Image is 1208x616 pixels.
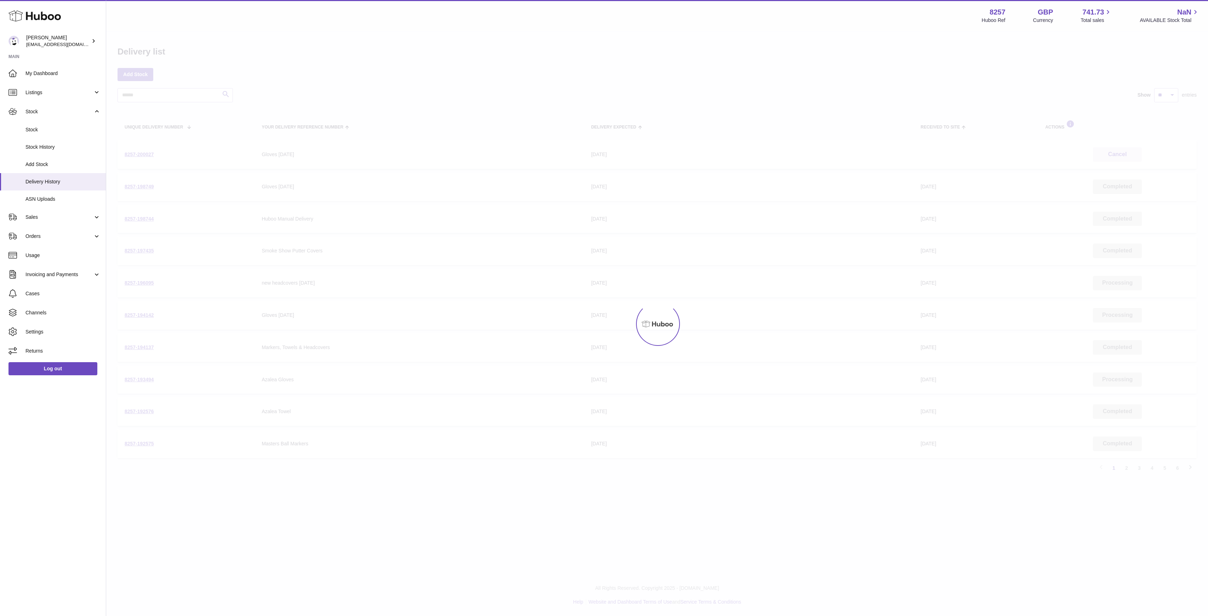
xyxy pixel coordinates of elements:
img: don@skinsgolf.com [8,36,19,46]
span: Settings [25,329,101,335]
strong: GBP [1038,7,1053,17]
span: Stock History [25,144,101,150]
span: Returns [25,348,101,354]
strong: 8257 [990,7,1006,17]
div: Huboo Ref [982,17,1006,24]
span: Add Stock [25,161,101,168]
a: NaN AVAILABLE Stock Total [1140,7,1200,24]
span: Stock [25,108,93,115]
span: Cases [25,290,101,297]
a: Log out [8,362,97,375]
span: Orders [25,233,93,240]
span: Stock [25,126,101,133]
span: 741.73 [1082,7,1104,17]
span: Listings [25,89,93,96]
span: [EMAIL_ADDRESS][DOMAIN_NAME] [26,41,104,47]
div: [PERSON_NAME] [26,34,90,48]
span: Channels [25,309,101,316]
span: My Dashboard [25,70,101,77]
span: ASN Uploads [25,196,101,203]
span: AVAILABLE Stock Total [1140,17,1200,24]
span: Invoicing and Payments [25,271,93,278]
span: NaN [1177,7,1191,17]
span: Usage [25,252,101,259]
div: Currency [1033,17,1053,24]
a: 741.73 Total sales [1081,7,1112,24]
span: Sales [25,214,93,221]
span: Delivery History [25,178,101,185]
span: Total sales [1081,17,1112,24]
